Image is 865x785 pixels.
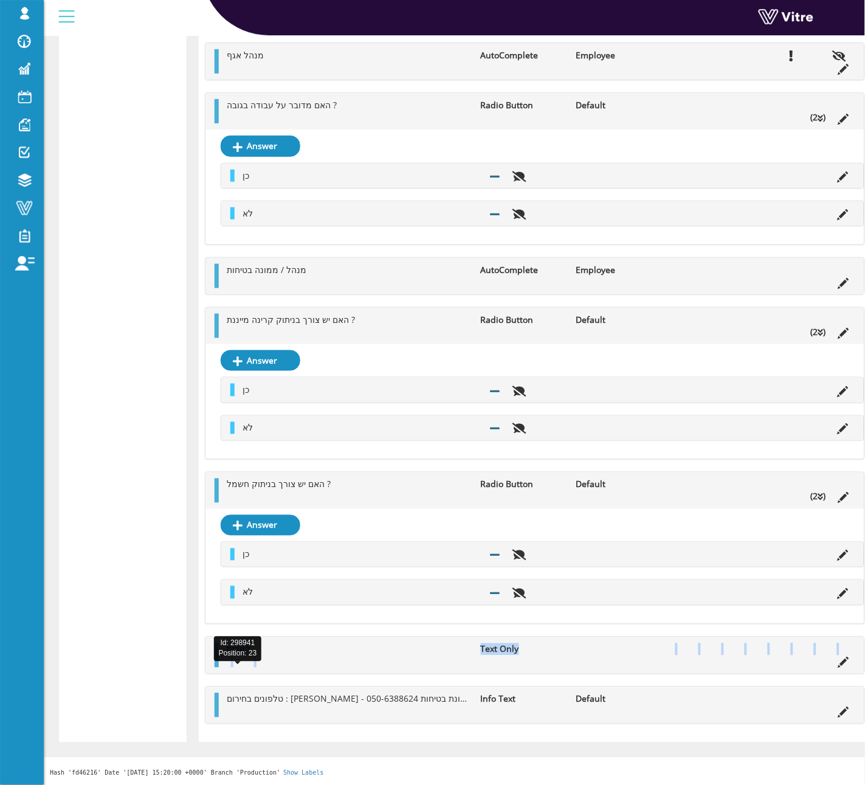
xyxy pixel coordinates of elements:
[805,491,832,503] li: (2 )
[570,693,665,705] li: Default
[475,49,570,61] li: AutoComplete
[227,479,331,490] span: האם יש צורך בניתוק חשמל ?
[214,637,262,661] div: Id: 298941 Position: 23
[243,422,253,434] span: לא
[243,548,249,560] span: כן
[570,314,665,326] li: Default
[570,264,665,276] li: Employee
[570,99,665,111] li: Default
[475,643,570,655] li: Text Only
[227,314,355,325] span: האם יש צורך בניתוק קרינה מייננת ?
[243,586,253,598] span: לא
[283,770,323,776] a: Show Labels
[475,314,570,326] li: Radio Button
[50,770,280,776] span: Hash 'fd46216' Date '[DATE] 15:20:00 +0000' Branch 'Production'
[227,264,306,275] span: מנהל / ממונה בטיחות
[805,111,832,123] li: (2 )
[243,170,249,181] span: כן
[227,49,264,61] span: מנהל אגף
[475,99,570,111] li: Radio Button
[221,350,300,371] a: Answer
[243,207,253,219] span: לא
[243,384,249,395] span: כן
[475,693,570,705] li: Info Text
[475,264,570,276] li: AutoComplete
[570,479,665,491] li: Default
[570,49,665,61] li: Employee
[221,136,300,156] a: Answer
[805,326,832,338] li: (2 )
[221,515,300,536] a: Answer
[475,479,570,491] li: Radio Button
[227,99,337,111] span: האם מדובר על עבודה בגובה ?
